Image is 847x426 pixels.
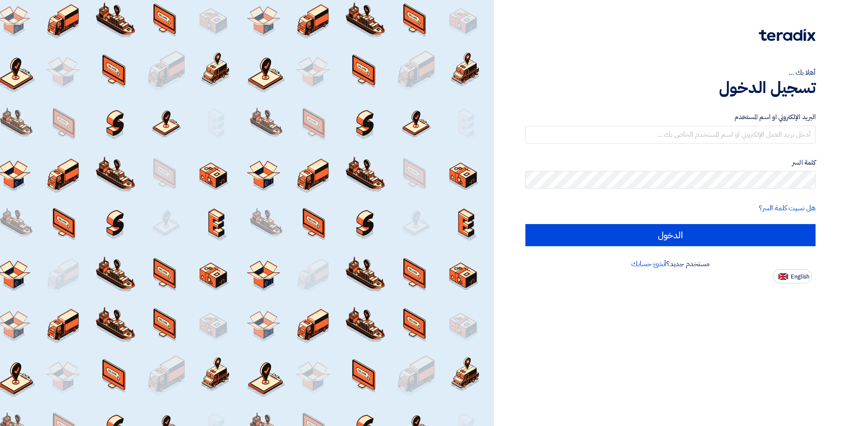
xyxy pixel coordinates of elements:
h1: تسجيل الدخول [525,78,816,97]
label: البريد الإلكتروني او اسم المستخدم [525,112,816,122]
div: مستخدم جديد؟ [525,259,816,269]
label: كلمة السر [525,158,816,168]
div: أهلا بك ... [525,67,816,78]
img: en-US.png [778,273,788,280]
input: الدخول [525,224,816,246]
span: English [791,274,809,280]
a: أنشئ حسابك [631,259,666,269]
input: أدخل بريد العمل الإلكتروني او اسم المستخدم الخاص بك ... [525,126,816,143]
img: Teradix logo [759,29,816,41]
a: هل نسيت كلمة السر؟ [759,203,816,213]
button: English [773,269,812,283]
